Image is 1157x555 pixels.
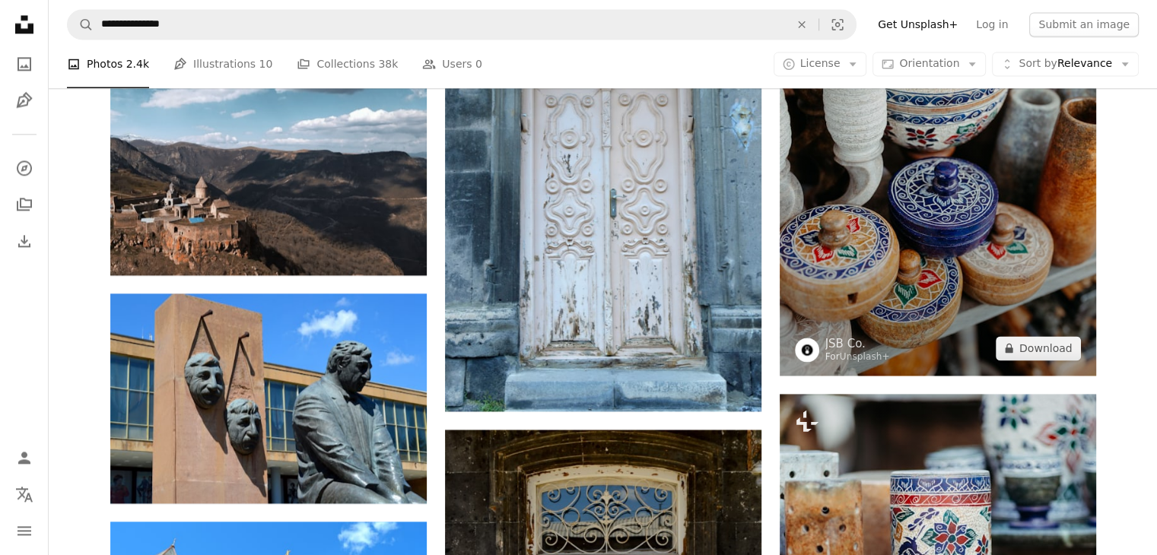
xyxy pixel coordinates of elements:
[173,40,272,88] a: Illustrations 10
[9,9,40,43] a: Home — Unsplash
[785,10,818,39] button: Clear
[9,85,40,116] a: Illustrations
[422,40,482,88] a: Users 0
[67,9,857,40] form: Find visuals sitewide
[825,336,890,351] a: JSB Co.
[840,351,890,362] a: Unsplash+
[9,49,40,79] a: Photos
[774,52,867,76] button: License
[110,173,427,186] a: a castle perched on top of a mountain surrounded by mountains
[445,166,761,179] a: blue wooden door with white steel door
[9,226,40,256] a: Download History
[9,515,40,546] button: Menu
[1019,56,1112,71] span: Relevance
[992,52,1139,76] button: Sort byRelevance
[475,55,482,72] span: 0
[9,479,40,509] button: Language
[110,293,427,503] img: man in black suit statue
[259,55,273,72] span: 10
[780,131,1096,144] a: a bunch of vases that are sitting on a shelf
[899,57,959,69] span: Orientation
[996,336,1081,360] button: Download
[9,153,40,183] a: Explore
[110,391,427,404] a: man in black suit statue
[1019,57,1057,69] span: Sort by
[825,351,890,363] div: For
[68,10,94,39] button: Search Unsplash
[1029,12,1139,36] button: Submit an image
[297,40,398,88] a: Collections 38k
[819,10,856,39] button: Visual search
[967,12,1017,36] a: Log in
[9,442,40,473] a: Log in / Sign up
[800,57,841,69] span: License
[873,52,986,76] button: Orientation
[869,12,967,36] a: Get Unsplash+
[110,84,427,274] img: a castle perched on top of a mountain surrounded by mountains
[9,189,40,220] a: Collections
[795,338,819,362] img: Go to JSB Co.'s profile
[378,55,398,72] span: 38k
